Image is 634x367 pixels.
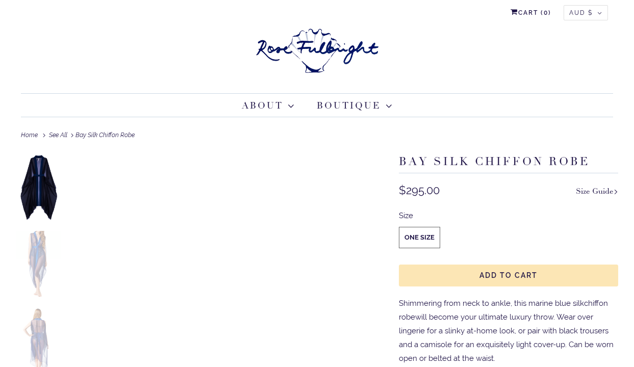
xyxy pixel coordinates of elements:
[21,132,41,139] a: Home
[21,132,38,139] span: Home
[16,231,61,298] img: Bay Silk Chiffon Robe
[317,99,392,113] a: Boutique
[479,271,538,279] span: Add to Cart
[399,209,618,223] div: Size
[564,5,608,20] button: AUD $
[576,183,618,198] a: Size Guide
[511,5,551,20] a: Cart (0)
[399,154,618,174] h1: Bay Silk Chiffon Robe
[544,9,548,16] span: 0
[399,227,440,248] label: One Size
[399,297,618,365] p: Shimmering from neck to ankle, this marine blue silk will become your ultimate luxury throw. Wear...
[399,183,440,197] span: $295.00
[21,123,613,148] div: Bay Silk Chiffon Robe
[242,99,294,113] a: About
[16,154,61,221] img: Bay Silk Chiffon Robe
[399,265,618,286] button: Add to Cart
[49,132,67,139] a: See All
